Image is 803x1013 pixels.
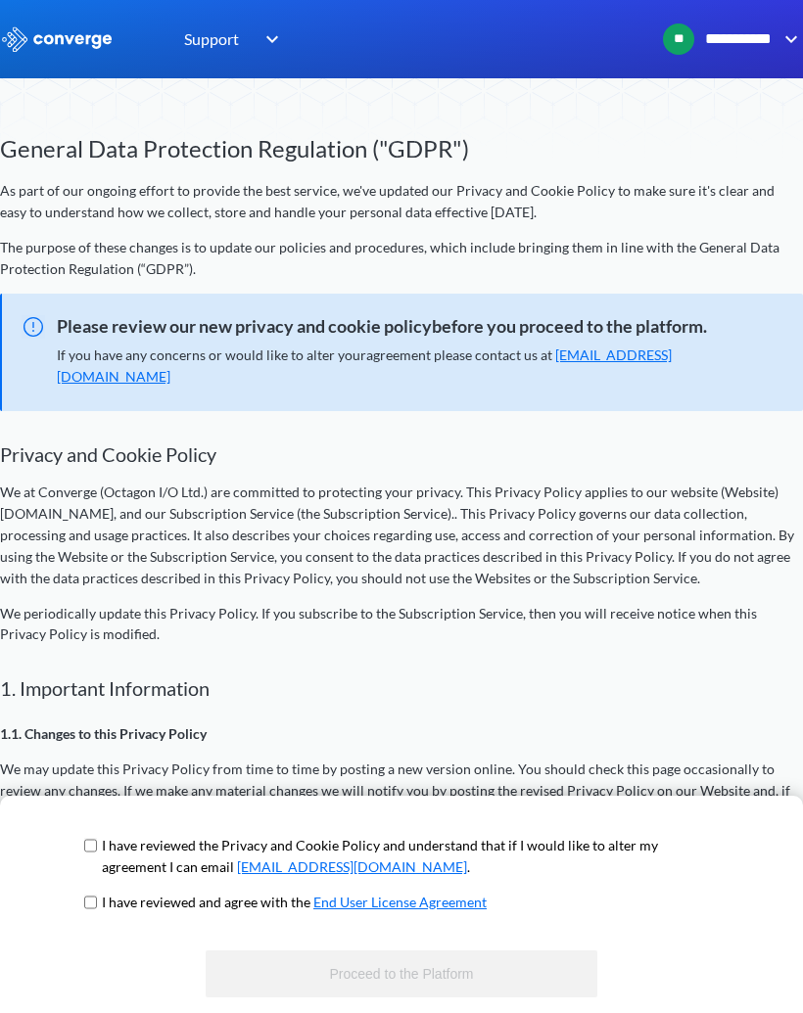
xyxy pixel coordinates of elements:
[57,346,672,385] span: If you have any concerns or would like to alter your agreement please contact us at
[2,313,783,341] span: Please review our new privacy and cookie policybefore you proceed to the platform.
[206,950,597,997] button: Proceed to the Platform
[772,27,803,51] img: downArrow.svg
[184,26,239,51] span: Support
[102,835,723,878] p: I have reviewed the Privacy and Cookie Policy and understand that if I would like to alter my agr...
[237,858,467,875] a: [EMAIL_ADDRESS][DOMAIN_NAME]
[57,346,672,385] a: [EMAIL_ADDRESS][DOMAIN_NAME]
[253,27,284,51] img: downArrow.svg
[102,892,487,913] p: I have reviewed and agree with the
[313,894,487,910] a: End User License Agreement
